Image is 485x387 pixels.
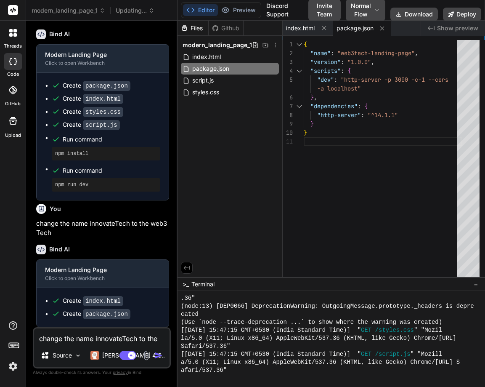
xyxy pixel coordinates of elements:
[181,310,199,318] span: cated
[181,350,361,358] span: [[DATE] 15:47:15 GMT+0530 (India Standard Time)] "
[55,150,157,157] pre: npm install
[83,81,130,91] code: package.json
[83,120,120,130] code: script.js
[341,67,344,75] span: :
[310,58,341,66] span: "version"
[63,94,123,103] div: Create
[45,266,146,274] div: Modern Landing Page
[191,280,215,288] span: Terminal
[49,30,70,38] h6: Bind AI
[178,24,208,32] div: Files
[4,43,22,50] label: threads
[341,76,448,83] span: "http-server -p 3000 -c-1 --cors
[283,75,293,84] div: 5
[83,296,123,306] code: index.html
[55,181,157,188] pre: npm run dev
[181,326,361,334] span: [[DATE] 15:47:15 GMT+0530 (India Standard Time)] "
[351,2,371,19] span: Normal Flow
[310,93,314,101] span: }
[314,93,317,101] span: ,
[347,58,371,66] span: "1.0.0"
[5,100,21,107] label: GitHub
[45,275,146,282] div: Click to open Workbench
[218,4,259,16] button: Preview
[310,120,314,128] span: }
[141,351,151,360] img: attachment
[283,120,293,128] div: 9
[294,67,305,75] div: Click to collapse the range.
[317,85,361,92] span: -a localhost"
[331,49,334,57] span: :
[304,40,307,48] span: {
[49,245,70,254] h6: Bind AI
[283,40,293,49] div: 1
[45,60,146,67] div: Click to open Workbench
[113,370,128,375] span: privacy
[361,326,371,334] span: GET
[183,280,189,288] span: >_
[5,132,21,139] label: Upload
[181,342,231,350] span: Safari/537.36"
[63,107,123,116] div: Create
[368,111,398,119] span: "^14.1.1"
[63,120,120,129] div: Create
[337,49,415,57] span: "web3tech-landing-page"
[7,71,19,78] label: code
[181,334,456,342] span: la/5.0 (X11; Linux x86_64) AppleWebKit/537.36 (KHTML, like Gecko) Chrome/[URL]
[390,8,438,21] button: Download
[283,58,293,67] div: 3
[53,351,72,360] p: Source
[183,4,218,16] button: Editor
[371,58,374,66] span: ,
[414,326,442,334] span: " "Mozil
[361,111,364,119] span: :
[32,6,105,15] span: modern_landing_page_1
[154,351,163,360] img: icon
[304,129,307,136] span: }
[63,135,160,144] span: Run command
[317,76,334,83] span: "dev"
[183,41,252,49] span: modern_landing_page_1
[181,302,474,310] span: (node:13) [DEP0066] DeprecationWarning: OutgoingMessage.prototype._headers is depre
[283,137,293,146] div: 11
[375,326,414,334] span: /styles.css
[361,350,371,358] span: GET
[191,64,230,74] span: package.json
[283,93,293,102] div: 6
[364,102,368,110] span: {
[474,280,478,288] span: −
[6,359,20,374] img: settings
[294,40,305,49] div: Click to collapse the range.
[310,67,341,75] span: "scripts"
[45,51,146,59] div: Modern Landing Page
[83,107,123,117] code: styles.css
[50,205,61,213] h6: You
[337,24,374,32] span: package.json
[283,111,293,120] div: 8
[347,67,351,75] span: {
[181,366,227,374] span: afari/537.36"
[83,309,130,319] code: package.json
[437,24,478,32] span: Show preview
[283,49,293,58] div: 2
[191,87,220,97] span: styles.css
[358,102,361,110] span: :
[116,6,154,15] span: Updating...
[310,49,331,57] span: "name"
[74,352,82,359] img: Pick Models
[37,260,155,288] button: Modern Landing PageClick to open Workbench
[191,52,222,62] span: index.html
[286,24,315,32] span: index.html
[191,75,215,85] span: script.js
[317,111,361,119] span: "http-server"
[90,351,99,360] img: Claude 4 Sonnet
[33,368,171,376] p: Always double-check its answers. Your in Bind
[283,102,293,111] div: 7
[283,128,293,137] div: 10
[63,166,160,175] span: Run command
[102,351,165,360] p: [PERSON_NAME] 4 S..
[341,58,344,66] span: :
[181,318,442,326] span: (Use `node --trace-deprecation ...` to show where the warning was created)
[63,296,123,305] div: Create
[83,94,123,104] code: index.html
